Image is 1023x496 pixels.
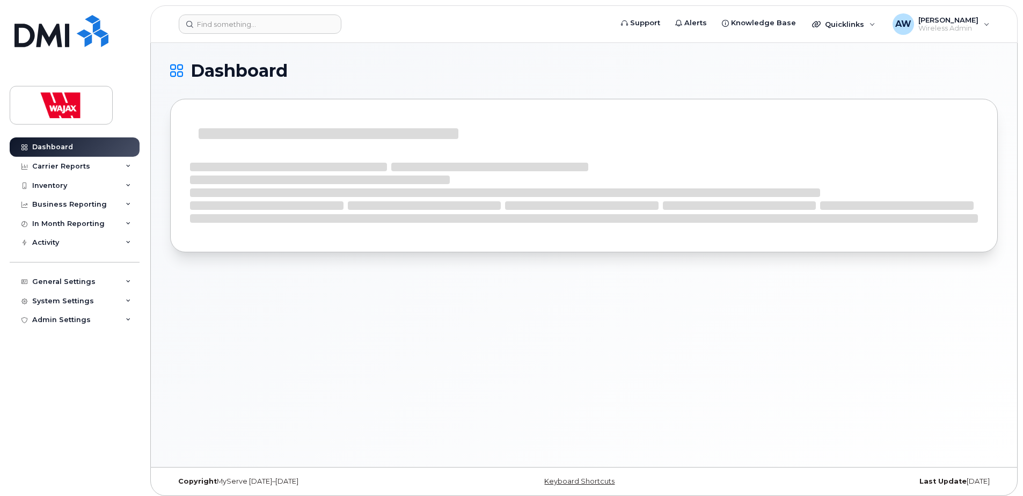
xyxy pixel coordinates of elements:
div: [DATE] [722,477,998,486]
a: Keyboard Shortcuts [544,477,615,485]
strong: Last Update [919,477,967,485]
div: MyServe [DATE]–[DATE] [170,477,446,486]
span: Dashboard [191,63,288,79]
strong: Copyright [178,477,217,485]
